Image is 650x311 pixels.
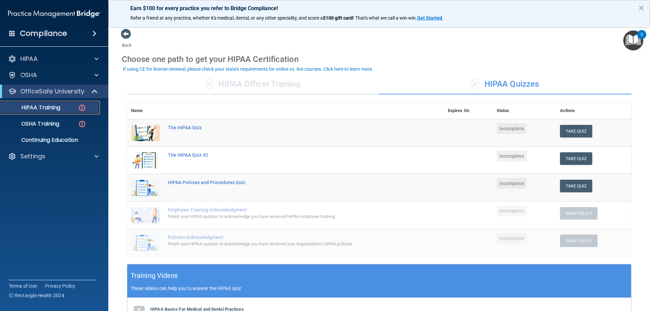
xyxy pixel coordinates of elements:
div: Finish your HIPAA quizzes to acknowledge you have received your organization’s HIPAA policies. [168,240,410,248]
h4: Compliance [20,29,67,38]
p: OfficeSafe University [20,87,84,95]
img: danger-circle.6113f641.png [78,120,86,128]
span: Incomplete [497,205,527,216]
div: 2 [641,35,643,43]
a: OSHA [8,71,99,79]
strong: Get Started [417,15,442,21]
th: Expires On [444,103,493,119]
div: Choose one path to get your HIPAA Certification [122,49,636,69]
span: Incomplete [497,233,527,244]
img: PMB logo [8,7,100,21]
button: Take Quiz [560,125,592,137]
p: HIPAA [20,55,38,63]
p: HIPAA Training [4,104,60,111]
a: Terms of Use [9,283,37,289]
button: Sign Policy [560,235,598,247]
h5: Training Videos [131,270,178,282]
a: Back [122,35,132,48]
button: Take Quiz [560,180,592,192]
div: The HIPAA Quiz [168,125,410,130]
p: Settings [20,152,45,160]
th: Name [127,103,164,119]
div: HIPAA Quizzes [379,74,631,94]
th: Status [493,103,556,119]
div: Employee Training Acknowledgment [168,207,410,213]
strong: $100 gift card [323,15,353,21]
span: Ⓒ Rectangle Health 2024 [9,292,64,299]
a: Privacy Policy [45,283,75,289]
span: ✓ [205,79,213,89]
button: Sign Policy [560,207,598,220]
div: If using CE for license renewal, please check your state's requirements for online vs. live cours... [123,67,373,71]
span: Incomplete [497,151,527,161]
button: Take Quiz [560,152,592,165]
button: Open Resource Center, 2 new notifications [623,30,643,50]
div: HIPAA Officer Training [127,74,379,94]
div: The HIPAA Quiz #2 [168,152,410,158]
span: ! That's what we call a win-win. [353,15,417,21]
p: These videos can help you to answer the HIPAA quiz [131,286,628,291]
button: If using CE for license renewal, please check your state's requirements for online vs. live cours... [122,66,374,72]
p: OSHA [20,71,37,79]
p: Continuing Education [4,137,97,143]
span: Refer a friend at any practice, whether it's medical, dental, or any other speciality, and score a [130,15,323,21]
div: HIPAA Policies and Procedures Quiz [168,180,410,185]
div: Finish your HIPAA quizzes to acknowledge you have received HIPAA employee training. [168,213,410,221]
a: Get Started [417,15,443,21]
th: Actions [556,103,631,119]
span: Incomplete [497,178,527,189]
p: OSHA Training [4,120,59,127]
span: Incomplete [497,123,527,134]
a: OfficeSafe University [8,87,98,95]
div: Policies Acknowledgment [168,235,410,240]
span: ✓ [472,79,479,89]
a: HIPAA [8,55,99,63]
p: Earn $100 for every practice you refer to Bridge Compliance! [130,5,628,12]
img: danger-circle.6113f641.png [78,104,86,112]
button: Close [638,2,645,13]
a: Settings [8,152,99,160]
